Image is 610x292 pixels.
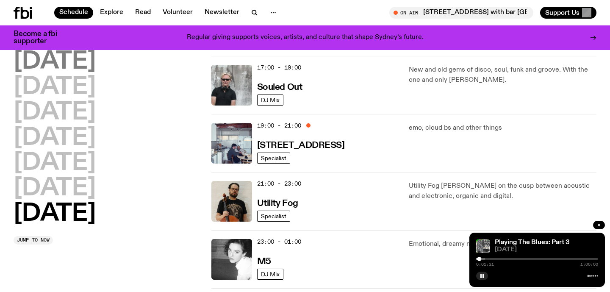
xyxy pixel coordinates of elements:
[257,141,345,150] h3: [STREET_ADDRESS]
[409,123,596,133] p: emo, cloud bs and other things
[158,7,198,19] a: Volunteer
[257,139,345,150] a: [STREET_ADDRESS]
[257,269,283,280] a: DJ Mix
[261,271,280,277] span: DJ Mix
[14,101,96,125] button: [DATE]
[545,9,579,17] span: Support Us
[200,7,244,19] a: Newsletter
[495,239,570,246] a: Playing The Blues: Part 3
[409,181,596,201] p: Utility Fog [PERSON_NAME] on the cusp between acoustic and electronic, organic and digital.
[257,199,298,208] h3: Utility Fog
[211,65,252,106] img: Stephen looks directly at the camera, wearing a black tee, black sunglasses and headphones around...
[257,238,301,246] span: 23:00 - 01:00
[211,239,252,280] img: A black and white photo of Lilly wearing a white blouse and looking up at the camera.
[14,202,96,226] button: [DATE]
[389,7,533,19] button: On Air[STREET_ADDRESS] with bar [GEOGRAPHIC_DATA]
[14,151,96,175] button: [DATE]
[14,236,53,245] button: Jump to now
[580,262,598,267] span: 1:00:00
[540,7,596,19] button: Support Us
[261,213,286,219] span: Specialist
[187,34,424,42] p: Regular giving supports voices, artists, and culture that shape Sydney’s future.
[257,64,301,72] span: 17:00 - 19:00
[257,211,290,222] a: Specialist
[257,81,302,92] a: Souled Out
[17,238,50,242] span: Jump to now
[95,7,128,19] a: Explore
[257,257,271,266] h3: M5
[409,65,596,85] p: New and old gems of disco, soul, funk and groove. With the one and only [PERSON_NAME].
[211,123,252,164] img: Pat sits at a dining table with his profile facing the camera. Rhea sits to his left facing the c...
[14,75,96,99] button: [DATE]
[261,97,280,103] span: DJ Mix
[14,177,96,200] button: [DATE]
[257,122,301,130] span: 19:00 - 21:00
[476,262,494,267] span: 0:01:31
[54,7,93,19] a: Schedule
[495,247,598,253] span: [DATE]
[14,126,96,150] button: [DATE]
[257,83,302,92] h3: Souled Out
[257,180,301,188] span: 21:00 - 23:00
[14,31,68,45] h3: Become a fbi supporter
[409,239,596,249] p: Emotional, dreamy melodies, deep riffs and post punk sounds.
[130,7,156,19] a: Read
[257,256,271,266] a: M5
[211,181,252,222] img: Peter holds a cello, wearing a black graphic tee and glasses. He looks directly at the camera aga...
[261,155,286,161] span: Specialist
[14,50,96,74] button: [DATE]
[257,153,290,164] a: Specialist
[257,197,298,208] a: Utility Fog
[257,95,283,106] a: DJ Mix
